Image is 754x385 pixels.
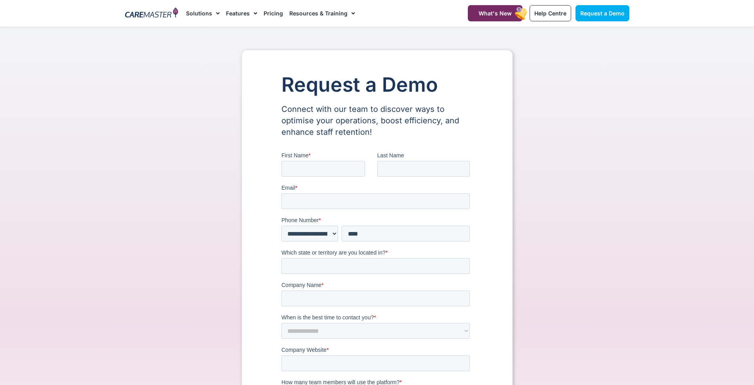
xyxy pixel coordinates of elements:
span: Request a Demo [580,10,625,17]
a: What's New [468,5,522,21]
a: Request a Demo [575,5,629,21]
p: Connect with our team to discover ways to optimise your operations, boost efficiency, and enhance... [281,104,473,138]
h1: Request a Demo [281,74,473,96]
span: What's New [479,10,512,17]
span: Help Centre [534,10,566,17]
img: CareMaster Logo [125,8,179,19]
a: Help Centre [530,5,571,21]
